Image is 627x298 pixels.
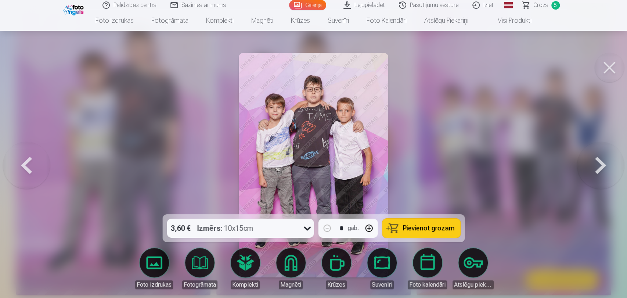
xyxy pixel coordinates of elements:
[408,280,447,289] div: Foto kalendāri
[551,1,560,10] span: 5
[134,248,175,289] a: Foto izdrukas
[197,223,222,233] strong: Izmērs :
[231,280,260,289] div: Komplekti
[358,10,415,31] a: Foto kalendāri
[282,10,319,31] a: Krūzes
[407,248,448,289] a: Foto kalendāri
[182,280,217,289] div: Fotogrāmata
[453,280,494,289] div: Atslēgu piekariņi
[326,280,347,289] div: Krūzes
[242,10,282,31] a: Magnēti
[87,10,143,31] a: Foto izdrukas
[197,10,242,31] a: Komplekti
[533,1,548,10] span: Grozs
[370,280,394,289] div: Suvenīri
[135,280,173,289] div: Foto izdrukas
[347,224,358,233] div: gab.
[225,248,266,289] a: Komplekti
[361,248,403,289] a: Suvenīri
[382,219,460,238] button: Pievienot grozam
[167,219,194,238] div: 3,60 €
[477,10,540,31] a: Visi produkti
[316,248,357,289] a: Krūzes
[319,10,358,31] a: Suvenīri
[279,280,303,289] div: Magnēti
[197,219,253,238] div: 10x15cm
[270,248,311,289] a: Magnēti
[63,3,86,15] img: /fa1
[179,248,220,289] a: Fotogrāmata
[453,248,494,289] a: Atslēgu piekariņi
[143,10,197,31] a: Fotogrāmata
[403,225,454,231] span: Pievienot grozam
[415,10,477,31] a: Atslēgu piekariņi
